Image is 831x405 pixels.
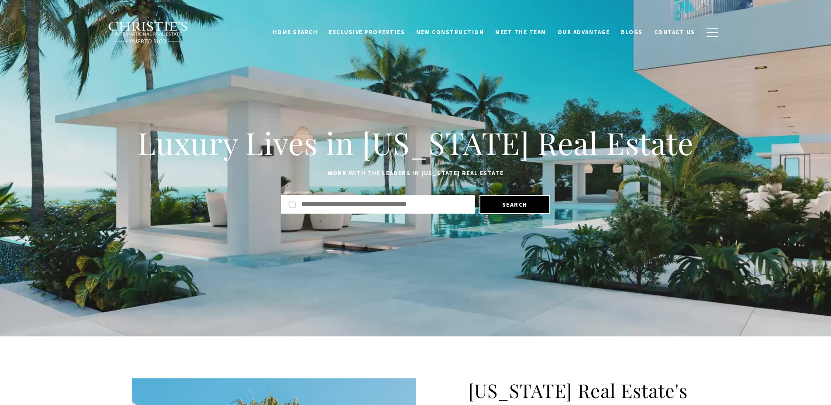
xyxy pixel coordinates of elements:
[490,24,552,41] a: Meet the Team
[558,28,610,36] span: Our Advantage
[615,24,648,41] a: Blogs
[132,124,700,162] h1: Luxury Lives in [US_STATE] Real Estate
[267,24,324,41] a: Home Search
[416,28,484,36] span: New Construction
[479,195,550,214] button: Search
[323,24,410,41] a: Exclusive Properties
[108,21,189,44] img: Christie's International Real Estate black text logo
[552,24,616,41] a: Our Advantage
[410,24,490,41] a: New Construction
[329,28,405,36] span: Exclusive Properties
[132,168,700,179] p: Work with the leaders in [US_STATE] Real Estate
[621,28,643,36] span: Blogs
